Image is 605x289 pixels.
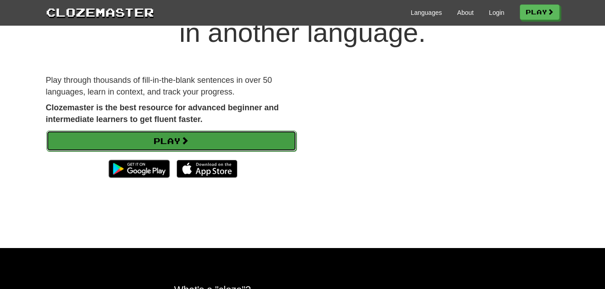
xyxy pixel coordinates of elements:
img: Get it on Google Play [104,155,174,182]
a: Clozemaster [46,4,154,20]
img: Download_on_the_App_Store_Badge_US-UK_135x40-25178aeef6eb6b83b96f5f2d004eda3bffbb37122de64afbaef7... [177,160,237,178]
a: Play [520,5,560,20]
a: Login [489,8,504,17]
strong: Clozemaster is the best resource for advanced beginner and intermediate learners to get fluent fa... [46,103,279,124]
a: About [457,8,474,17]
a: Languages [411,8,442,17]
a: Play [46,131,296,151]
p: Play through thousands of fill-in-the-blank sentences in over 50 languages, learn in context, and... [46,75,296,98]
